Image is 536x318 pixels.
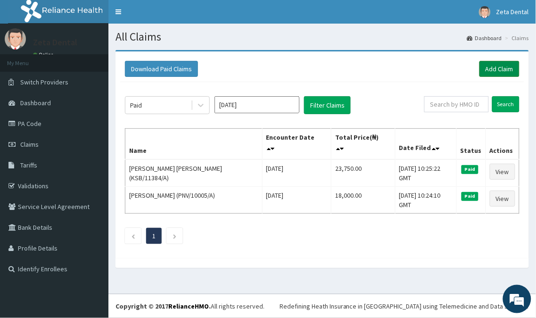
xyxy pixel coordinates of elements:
td: 18,000.00 [331,187,395,214]
div: Chat with us now [49,53,158,65]
a: Page 1 is your current page [152,232,156,240]
div: Redefining Heath Insurance in [GEOGRAPHIC_DATA] using Telemedicine and Data Science! [280,301,529,311]
td: [DATE] [262,187,331,214]
a: Dashboard [467,34,502,42]
input: Search [492,96,520,112]
img: User Image [5,28,26,50]
button: Download Paid Claims [125,61,198,77]
p: Zeta Dental [33,38,77,47]
th: Name [125,129,263,160]
span: Zeta Dental [496,8,529,16]
li: Claims [503,34,529,42]
img: User Image [479,6,491,18]
input: Select Month and Year [214,96,299,113]
td: [DATE] 10:25:22 GMT [395,159,456,187]
a: View [490,191,515,207]
button: Filter Claims [304,96,351,114]
h1: All Claims [115,31,529,43]
textarea: Type your message and hit 'Enter' [5,215,180,248]
a: Add Claim [479,61,520,77]
th: Total Price(₦) [331,129,395,160]
a: View [490,164,515,180]
strong: Copyright © 2017 . [115,302,211,310]
a: RelianceHMO [168,302,209,310]
span: Claims [20,140,39,149]
th: Encounter Date [262,129,331,160]
span: Tariffs [20,161,37,169]
span: Dashboard [20,99,51,107]
footer: All rights reserved. [108,294,536,318]
div: Paid [130,100,142,110]
div: Minimize live chat window [155,5,177,27]
a: Previous page [131,232,135,240]
td: [PERSON_NAME] (PNV/10005/A) [125,187,263,214]
td: [PERSON_NAME] [PERSON_NAME] (KSB/11384/A) [125,159,263,187]
th: Actions [486,129,519,160]
th: Date Filed [395,129,456,160]
span: We're online! [55,98,130,193]
td: [DATE] [262,159,331,187]
td: [DATE] 10:24:10 GMT [395,187,456,214]
a: Online [33,51,56,58]
input: Search by HMO ID [424,96,489,112]
img: d_794563401_company_1708531726252_794563401 [17,47,38,71]
th: Status [456,129,486,160]
span: Paid [462,165,478,174]
span: Switch Providers [20,78,68,86]
a: Next page [173,232,177,240]
td: 23,750.00 [331,159,395,187]
span: Paid [462,192,478,201]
